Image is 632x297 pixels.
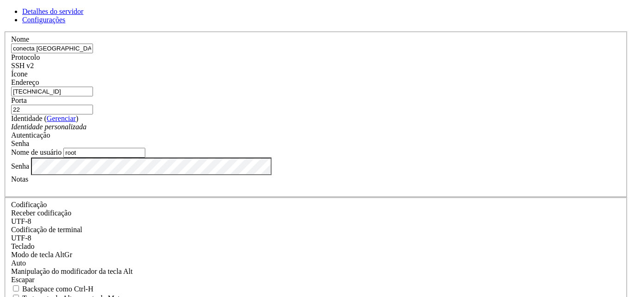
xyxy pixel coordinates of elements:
label: Controla como a tecla Alt é manipulada. Escape: Envia um prefixo ESC. 8 bits: Adiciona 128 ao car... [11,267,133,275]
font: Senha [11,162,29,170]
font: Backspace como Ctrl-H [22,285,93,293]
font: UTF-8 [11,217,31,225]
a: Gerenciar [47,114,76,122]
label: Defina a codificação esperada para os dados recebidos do host. Se as codificações não corresponde... [11,251,72,259]
font: Senha [11,139,29,147]
label: Defina a codificação esperada para os dados recebidos do host. Se as codificações não corresponde... [11,209,71,217]
font: Manipulação do modificador da tecla Alt [11,267,133,275]
font: Modo de tecla AltGr [11,251,72,259]
font: Teclado [11,242,34,250]
input: Backspace como Ctrl-H [13,285,19,291]
font: Codificação [11,201,47,209]
font: Codificação de terminal [11,226,82,234]
input: Verificado pelo Zero Phishing [11,44,93,53]
font: Autenticação [11,131,50,139]
div: Senha [11,139,621,148]
label: Se verdadeiro, a tecla backspace deve enviar BS ('\x08', também conhecido como ^H). Caso contrári... [11,285,93,293]
a: Detalhes do servidor [22,7,83,15]
a: Configurações [22,16,65,24]
div: UTF-8 [11,234,621,242]
font: Nome [11,35,29,43]
font: Receber codificação [11,209,71,217]
input: Nome de usuário de login [63,148,145,158]
font: SSH v2 [11,62,34,70]
div: SSH v2 [11,62,621,70]
input: Número da porta [11,105,93,114]
font: ( [44,114,47,122]
input: Nome do host ou IP [11,87,93,96]
font: Identidade personalizada [11,123,87,131]
font: Escapar [11,276,35,284]
font: Ícone [11,70,28,78]
div: Escapar [11,276,621,284]
font: Auto [11,259,26,267]
font: ) [76,114,78,122]
div: Identidade personalizada [11,123,621,131]
font: Protocolo [11,53,40,61]
font: UTF-8 [11,234,31,242]
div: UTF-8 [11,217,621,226]
label: Codificação de terminal padrão. A ISO 2022 permite traduções de mapas de caracteres (como mapas g... [11,226,82,234]
div: Auto [11,259,621,267]
font: Porta [11,96,27,104]
font: Nome de usuário [11,148,62,156]
font: Notas [11,175,28,183]
font: Endereço [11,78,39,86]
font: Identidade [11,114,43,122]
